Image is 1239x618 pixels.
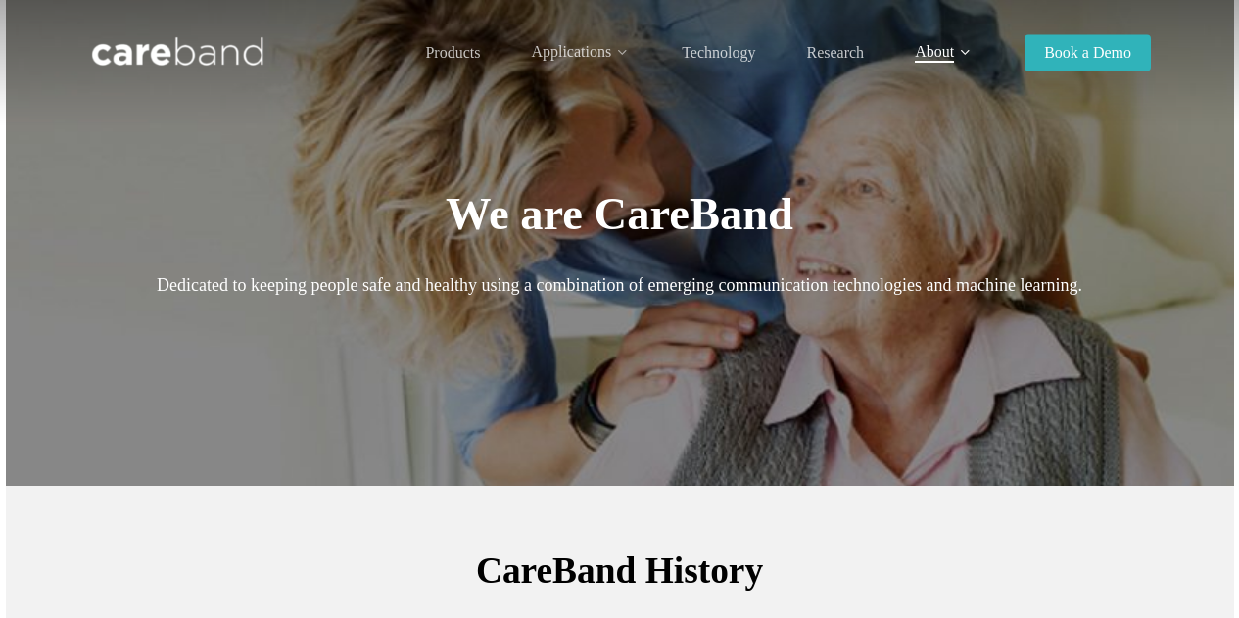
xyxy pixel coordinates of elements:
span: About [915,43,954,60]
span: Applications [531,43,611,60]
a: Applications [531,44,631,61]
p: Dedicated to keeping people safe and healthy using a combination of emerging communication techno... [88,269,1151,301]
span: Technology [682,44,755,61]
a: About [915,44,974,61]
h1: We are CareBand [88,186,1151,243]
span: Research [806,44,864,61]
a: Research [806,45,864,61]
span: Book a Demo [1044,44,1131,61]
a: Products [425,45,480,61]
a: Book a Demo [1025,45,1151,61]
a: Technology [682,45,755,61]
span: CareBand History [476,550,763,591]
span: Products [425,44,480,61]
